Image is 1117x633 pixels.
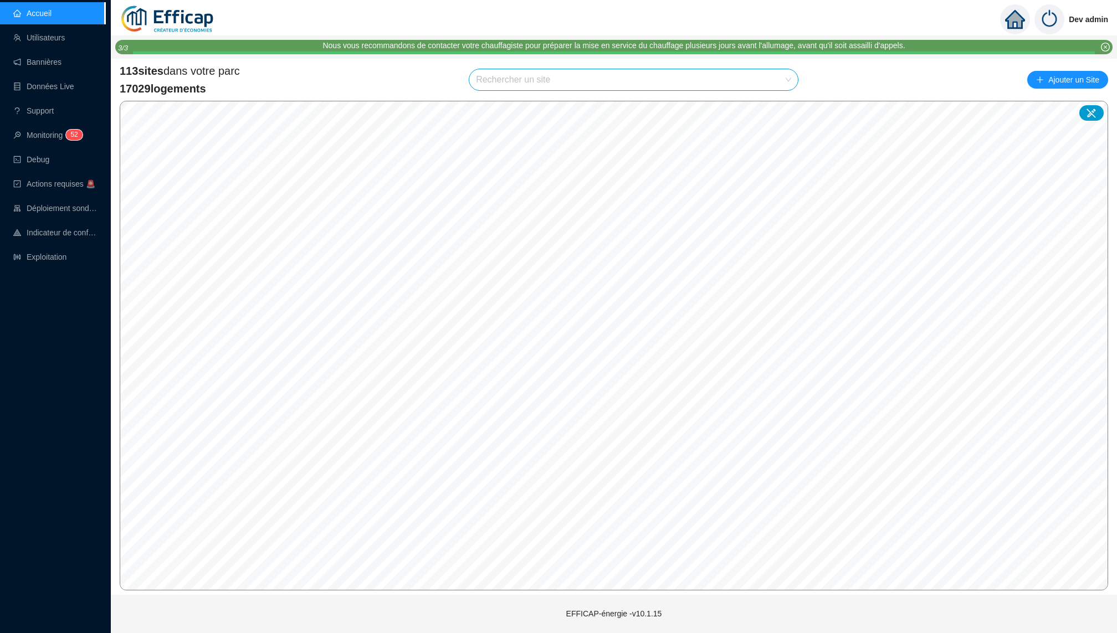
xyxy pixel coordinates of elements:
a: heat-mapIndicateur de confort [13,228,98,237]
canvas: Map [120,101,1108,590]
span: Ajouter un Site [1048,72,1099,88]
span: 2 [74,131,78,138]
a: teamUtilisateurs [13,33,65,42]
span: plus [1036,76,1044,84]
span: check-square [13,180,21,188]
button: Ajouter un Site [1027,71,1108,89]
span: 113 sites [120,65,163,77]
a: clusterDéploiement sondes [13,204,98,213]
a: notificationBannières [13,58,62,66]
span: EFFICAP-énergie - v10.1.15 [566,609,662,618]
img: power [1034,4,1064,34]
i: 3 / 3 [118,44,128,52]
span: Dev admin [1069,2,1108,37]
a: slidersExploitation [13,253,66,261]
a: questionSupport [13,106,54,115]
span: 5 [70,131,74,138]
sup: 52 [66,130,82,140]
div: Nous vous recommandons de contacter votre chauffagiste pour préparer la mise en service du chauff... [322,40,905,52]
span: home [1005,9,1025,29]
span: Actions requises 🚨 [27,179,95,188]
span: 17029 logements [120,81,240,96]
span: dans votre parc [120,63,240,79]
a: codeDebug [13,155,49,164]
span: close-circle [1101,43,1110,52]
a: homeAccueil [13,9,52,18]
a: monitorMonitoring52 [13,131,79,140]
a: databaseDonnées Live [13,82,74,91]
